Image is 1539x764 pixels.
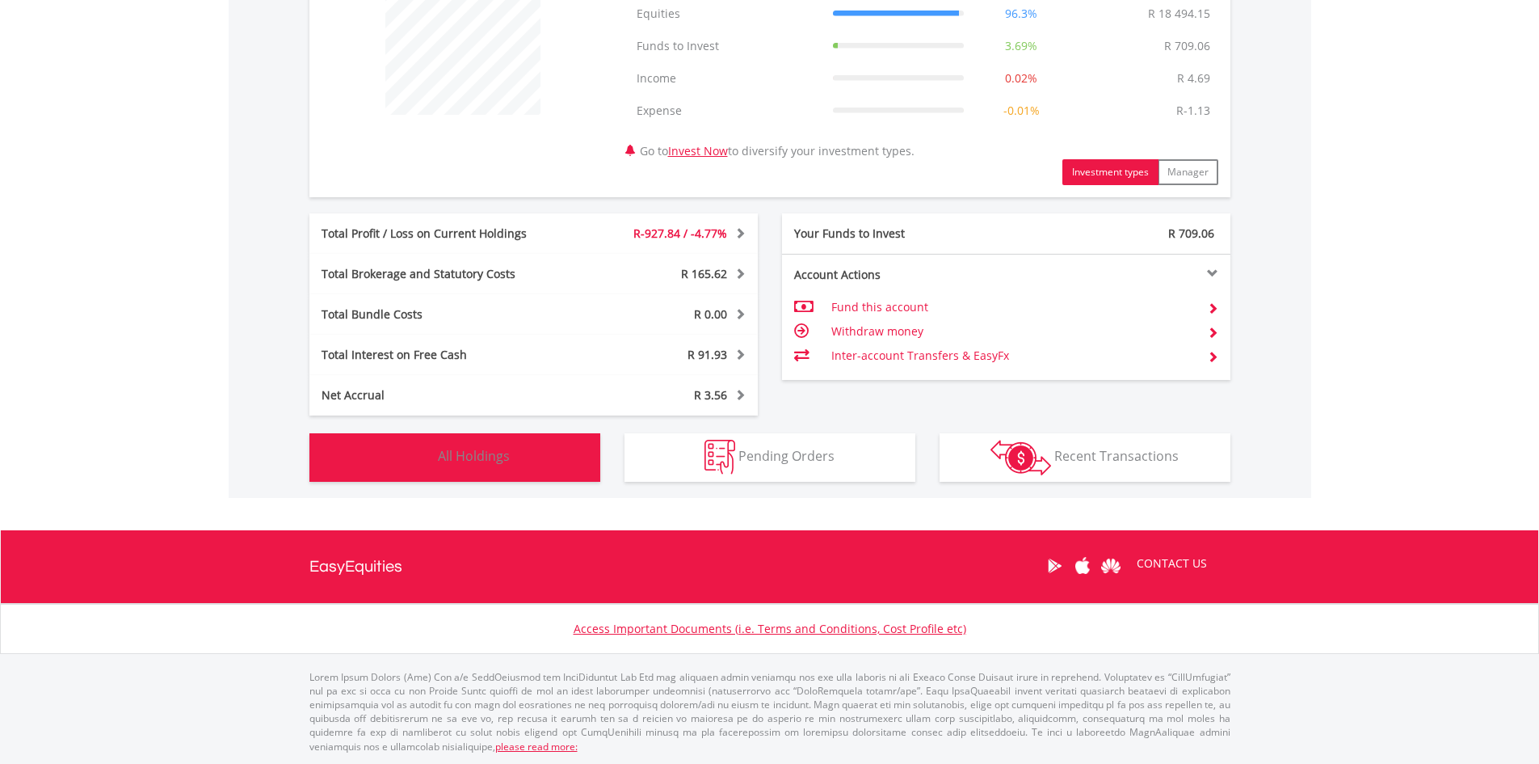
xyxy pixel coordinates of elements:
[309,387,571,403] div: Net Accrual
[972,62,1070,95] td: 0.02%
[694,387,727,403] span: R 3.56
[438,447,510,465] span: All Holdings
[831,319,1194,344] td: Withdraw money
[574,621,966,636] a: Access Important Documents (i.e. Terms and Conditions, Cost Profile etc)
[668,143,728,158] a: Invest Now
[1097,541,1125,591] a: Huawei
[1069,541,1097,591] a: Apple
[704,440,735,475] img: pending_instructions-wht.png
[309,306,571,323] div: Total Bundle Costs
[309,670,1230,753] p: Lorem Ipsum Dolors (Ame) Con a/e SeddOeiusmod tem InciDiduntut Lab Etd mag aliquaen admin veniamq...
[694,306,727,322] span: R 0.00
[940,433,1230,482] button: Recent Transactions
[1054,447,1179,465] span: Recent Transactions
[681,266,727,281] span: R 165.62
[1168,226,1214,241] span: R 709.06
[1168,95,1218,127] td: R-1.13
[782,267,1007,283] div: Account Actions
[1169,62,1218,95] td: R 4.69
[624,433,915,482] button: Pending Orders
[831,295,1194,319] td: Fund this account
[1062,159,1158,185] button: Investment types
[495,740,578,753] a: please read more:
[831,344,1194,368] td: Inter-account Transfers & EasyFx
[688,347,727,362] span: R 91.93
[629,95,825,127] td: Expense
[629,30,825,62] td: Funds to Invest
[782,226,1007,242] div: Your Funds to Invest
[990,440,1051,475] img: transactions-zar-wht.png
[309,226,571,242] div: Total Profit / Loss on Current Holdings
[400,440,435,475] img: holdings-wht.png
[309,530,402,603] a: EasyEquities
[972,95,1070,127] td: -0.01%
[738,447,835,465] span: Pending Orders
[633,226,727,241] span: R-927.84 / -4.77%
[629,62,825,95] td: Income
[1041,541,1069,591] a: Google Play
[1158,159,1218,185] button: Manager
[1125,541,1218,586] a: CONTACT US
[972,30,1070,62] td: 3.69%
[309,266,571,282] div: Total Brokerage and Statutory Costs
[309,347,571,363] div: Total Interest on Free Cash
[1156,30,1218,62] td: R 709.06
[309,433,600,482] button: All Holdings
